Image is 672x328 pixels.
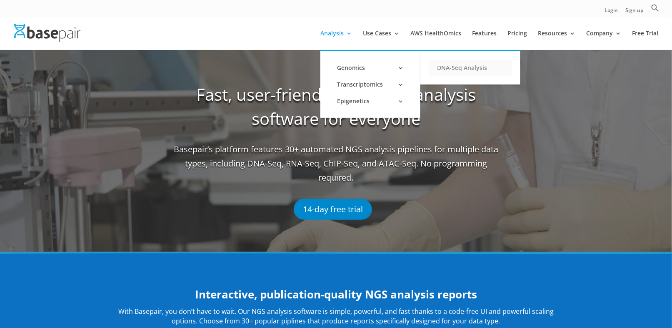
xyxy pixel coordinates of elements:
[586,30,622,50] a: Company
[111,307,561,327] p: With Basepair, you don’t have to wait. Our NGS analysis software is simple, powerful, and fast th...
[329,76,412,93] a: Transcriptomics
[174,82,499,142] h1: Fast, user-friendly NGS data analysis software for everyone
[507,30,527,50] a: Pricing
[651,4,660,12] svg: Search
[472,30,497,50] a: Features
[329,93,412,109] a: Epigenetics
[538,30,575,50] a: Resources
[329,60,412,76] a: Genomics
[294,199,372,220] a: 14-day free trial
[363,30,400,50] a: Use Cases
[410,30,461,50] a: AWS HealthOmics
[632,30,659,50] a: Free Trial
[174,142,499,191] span: Basepair’s platform features 30+ automated NGS analysis pipelines for multiple data types, includ...
[429,60,512,76] a: DNA-Seq Analysis
[320,30,352,50] a: Analysis
[651,4,660,17] a: Search Icon Link
[14,24,80,42] img: Basepair
[626,8,644,17] a: Sign up
[195,287,477,302] strong: Interactive, publication-quality NGS analysis reports
[605,8,618,17] a: Login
